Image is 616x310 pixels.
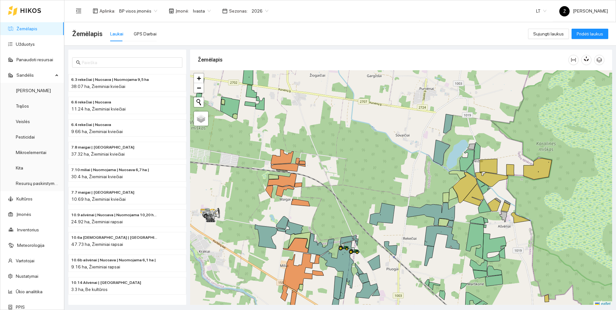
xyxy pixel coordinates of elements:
span: Įmonė : [176,7,189,15]
input: Paieška [82,59,178,66]
a: PPIS [16,305,25,310]
a: Pridėti laukus [572,31,608,36]
span: BP visos įmonės [119,6,157,16]
span: 2026 [252,6,268,16]
a: Meteorologija [17,243,44,248]
button: menu-fold [72,5,85,17]
span: 7.8 maigai | Nuosava [71,144,134,150]
a: Pesticidai [16,134,35,140]
button: Sujungti laukus [528,29,569,39]
span: 9.66 ha, Žieminiai kviečiai [71,129,123,134]
button: column-width [568,55,579,65]
a: Veislės [16,119,30,124]
span: 11.24 ha, Žieminiai kviečiai [71,106,126,111]
span: 6.6 rekečiai | Nuosava [71,99,111,105]
span: 3.3 ha, Be kultūros [71,287,108,292]
a: Kultūros [16,196,33,201]
span: Sujungti laukus [533,30,564,37]
span: LT [536,6,546,16]
a: Zoom in [194,73,204,83]
span: 10.9 ašvėnai | Nuosava | Nuomojama 10,20 ha | [71,212,158,218]
a: Vartotojai [16,258,34,263]
span: 7.7 maigai | Nuomojama [71,189,134,196]
span: 10.6a ašvėnai | Nuomojama | Nuosava 6,0 ha | [71,235,158,241]
div: Žemėlapis [198,51,568,69]
span: 10.6b ašvėnai | Nuosava | Nuomojama 6,1 ha | [71,257,156,263]
a: Ūkio analitika [16,289,43,294]
span: 38.07 ha, Žieminiai kviečiai [71,84,125,89]
a: Zoom out [194,83,204,93]
span: Pridėti laukus [577,30,603,37]
a: [PERSON_NAME] [16,88,51,93]
a: Panaudoti resursai [16,57,53,62]
button: Pridėti laukus [572,29,608,39]
span: shop [169,8,174,14]
span: 24.92 ha, Žieminiai rapsai [71,219,123,224]
span: 6.3 rekečiai | Nuosava | Nuomojama 9,5 ha [71,77,149,83]
a: Sujungti laukus [528,31,569,36]
span: column-width [569,57,578,63]
span: 30.4 ha, Žieminiai kviečiai [71,174,123,179]
span: 10.69 ha, Žieminiai kviečiai [71,197,126,202]
div: Laukai [110,30,123,37]
a: Trąšos [16,103,29,109]
span: search [76,60,81,65]
span: 9.16 ha, Žieminiai rapsai [71,264,120,269]
span: 6.4 rekečiai | Nuosava [71,122,111,128]
span: 10.14 Ašvėnai | Nuosava [71,280,141,286]
a: Nustatymai [16,274,38,279]
a: Leaflet [595,302,611,306]
a: Mikroelementai [16,150,46,155]
span: − [197,84,201,92]
span: calendar [222,8,227,14]
span: Žemėlapis [72,29,102,39]
button: Initiate a new search [194,97,204,107]
span: 47.73 ha, Žieminiai rapsai [71,242,123,247]
a: Įmonės [16,212,31,217]
span: Ivasta [193,6,211,16]
a: Layers [194,111,208,126]
span: [PERSON_NAME] [559,8,608,14]
a: Žemėlapis [16,26,37,31]
span: Sandėlis [16,69,53,82]
span: menu-fold [76,8,82,14]
span: Sezonas : [229,7,248,15]
span: Ž [563,6,566,16]
span: + [197,74,201,82]
span: layout [93,8,98,14]
span: 7.10 miliai | Nuomojama | Nuosava 6,7 ha | [71,167,149,173]
a: Kita [16,165,23,170]
span: 37.32 ha, Žieminiai kviečiai [71,151,125,157]
a: Inventorius [17,227,39,232]
span: Aplinka : [100,7,115,15]
div: GPS Darbai [134,30,157,37]
a: Resursų paskirstymas [16,181,59,186]
a: Užduotys [16,42,35,47]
